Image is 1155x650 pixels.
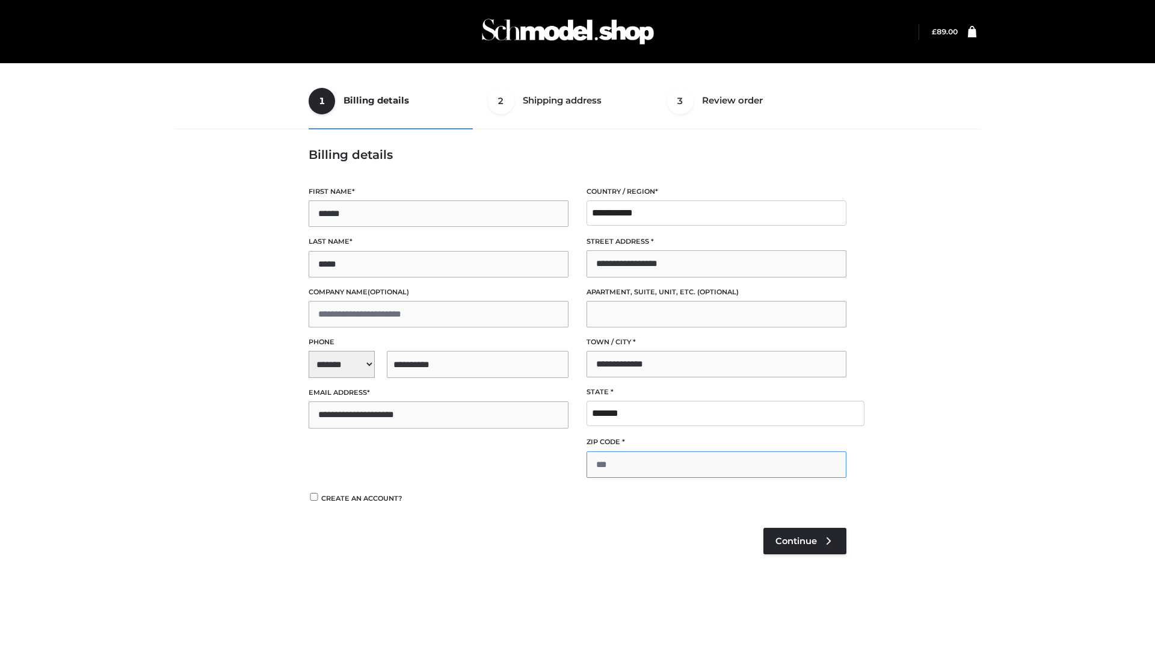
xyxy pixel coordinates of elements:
a: £89.00 [932,27,958,36]
label: Town / City [587,336,846,348]
span: £ [932,27,937,36]
label: Apartment, suite, unit, etc. [587,286,846,298]
h3: Billing details [309,147,846,162]
label: Country / Region [587,186,846,197]
span: (optional) [368,288,409,296]
label: Street address [587,236,846,247]
span: Create an account? [321,494,402,503]
span: (optional) [697,288,739,296]
label: Company name [309,286,568,298]
span: Continue [775,536,817,546]
label: Email address [309,387,568,398]
label: State [587,386,846,398]
label: Phone [309,336,568,348]
input: Create an account? [309,493,319,501]
bdi: 89.00 [932,27,958,36]
label: ZIP Code [587,436,846,448]
label: Last name [309,236,568,247]
label: First name [309,186,568,197]
img: Schmodel Admin 964 [478,8,658,55]
a: Continue [763,528,846,554]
